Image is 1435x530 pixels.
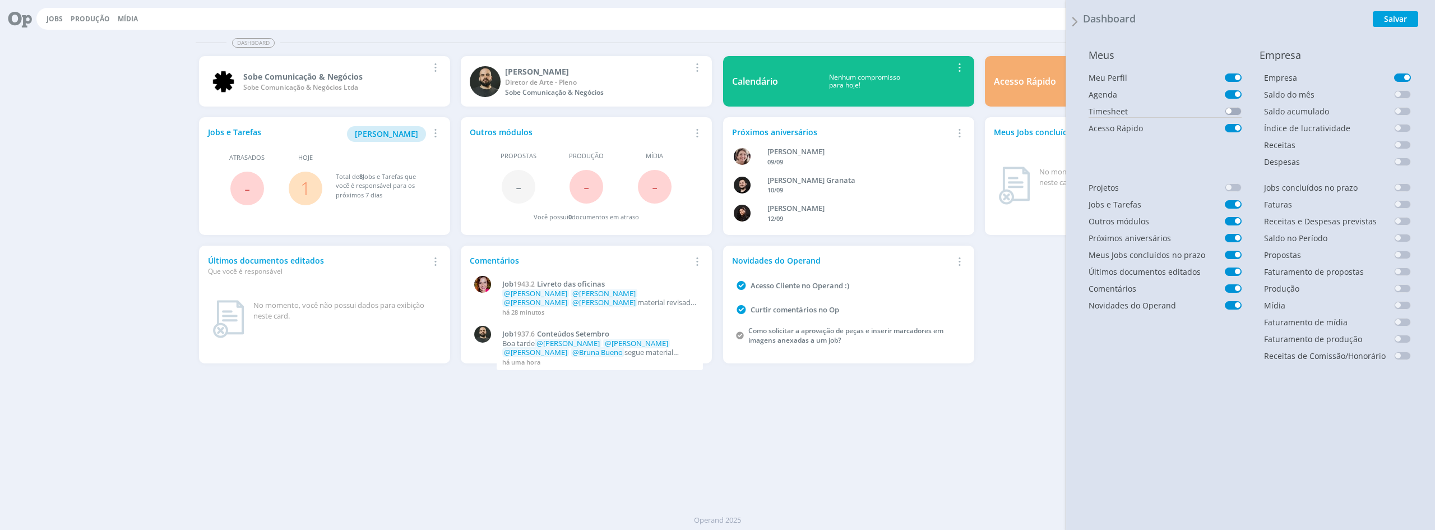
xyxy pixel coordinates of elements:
[1264,299,1411,312] div: Você não possui permissão
[1264,122,1411,135] div: Você não possui permissão
[300,176,311,200] a: 1
[208,126,428,142] div: Jobs e Tarefas
[1089,299,1225,311] div: Novidades do Operand
[1089,232,1225,244] div: Próximos aniversários
[502,339,697,357] p: Boa tarde segue material ajustado
[652,174,658,199] span: -
[998,167,1030,205] img: dashboard_not_found.png
[347,128,426,139] a: [PERSON_NAME]
[1089,122,1225,134] div: Acesso Rápido
[504,297,567,307] span: @[PERSON_NAME]
[1264,333,1395,345] div: Faturamento de produção
[502,280,697,289] a: Job1943.2Livreto das oficinas
[767,186,783,194] span: 10/09
[1264,333,1411,345] div: Você não possui permissão
[461,56,712,107] a: P[PERSON_NAME]Diretor de Arte - PlenoSobe Comunicação & Negócios
[513,279,535,289] span: 1943.2
[1264,232,1395,244] div: Saldo no Período
[1264,156,1395,168] div: Despesas
[505,66,689,77] div: Patrick Freitas
[1083,11,1136,27] span: Dashboard
[734,148,751,165] img: A
[569,151,604,161] span: Produção
[208,266,428,276] div: Que você é responsável
[767,214,783,223] span: 12/09
[1264,249,1395,261] div: Propostas
[212,300,244,338] img: dashboard_not_found.png
[67,15,113,24] button: Produção
[1264,182,1395,193] div: Jobs concluídos no prazo
[1264,266,1411,278] div: Você não possui permissão
[767,158,783,166] span: 09/09
[537,279,605,289] span: Livreto das oficinas
[572,297,636,307] span: @[PERSON_NAME]
[336,172,430,200] div: Total de Jobs e Tarefas que você é responsável para os próximos 7 dias
[243,82,428,93] div: Sobe Comunicação & Negócios Ltda
[1264,199,1411,211] div: Você não possui permissão
[513,329,535,339] span: 1937.6
[505,77,689,87] div: Diretor de Arte - Pleno
[1264,156,1411,168] div: Você não possui permissão
[71,14,110,24] a: Produção
[1264,350,1395,362] div: Receitas de Comissão/Honorário
[1089,249,1225,261] div: Meus Jobs concluídos no prazo
[994,75,1056,88] div: Acesso Rápido
[1264,299,1395,311] div: Mídia
[767,175,947,186] div: Bruno Corralo Granata
[1089,266,1225,278] div: Últimos documentos editados
[1264,72,1395,84] div: Empresa
[470,66,501,97] img: P
[505,87,689,98] div: Sobe Comunicação & Negócios
[1089,215,1225,227] div: Outros módulos
[502,330,697,339] a: Job1937.6Conteúdos Setembro
[767,203,947,214] div: Luana da Silva de Andrade
[243,71,428,82] div: Sobe Comunicação & Negócios
[734,177,751,193] img: B
[1064,73,1214,90] div: Jobs > [PERSON_NAME]
[1264,139,1411,151] div: Você não possui permissão
[734,205,751,222] img: L
[1264,89,1411,101] div: Você não possui permissão
[1089,48,1242,63] div: Meus
[470,126,689,138] div: Outros módulos
[1264,283,1411,295] div: Você não possui permissão
[347,126,426,142] button: [PERSON_NAME]
[751,280,849,291] a: Acesso Cliente no Operand :)
[1264,249,1411,261] div: Você não possui permissão
[516,174,521,199] span: -
[502,308,544,316] span: há 28 minutos
[47,14,63,24] a: Jobs
[732,255,952,266] div: Novidades do Operand
[114,15,141,24] button: Mídia
[501,151,536,161] span: Propostas
[502,358,540,366] span: há uma hora
[584,174,589,199] span: -
[229,153,265,163] span: Atrasados
[732,75,778,88] div: Calendário
[1089,72,1225,84] div: Meu Perfil
[1264,350,1411,362] div: Você não possui permissão
[1264,266,1395,278] div: Faturamento de propostas
[359,172,363,181] span: 8
[1089,199,1225,210] div: Jobs e Tarefas
[1264,105,1395,117] div: Saldo acumulado
[504,288,567,298] span: @[PERSON_NAME]
[1264,283,1395,294] div: Produção
[778,73,952,90] div: Nenhum compromisso para hoje!
[1089,105,1225,117] div: Timesheet
[732,126,952,138] div: Próximos aniversários
[208,255,428,276] div: Últimos documentos editados
[298,153,313,163] span: Hoje
[572,288,636,298] span: @[PERSON_NAME]
[1089,89,1225,100] div: Agenda
[1264,105,1411,118] div: Você não possui permissão
[1264,89,1395,100] div: Saldo do mês
[470,255,689,266] div: Comentários
[994,126,1214,138] div: Meus Jobs concluídos no prazo
[572,347,623,357] span: @Bruna Bueno
[118,14,138,24] a: Mídia
[1264,182,1411,194] div: Você não possui permissão
[474,326,491,343] img: P
[1039,167,1223,188] div: No momento, você não possui dados para exibição neste card.
[537,329,609,339] span: Conteúdos Setembro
